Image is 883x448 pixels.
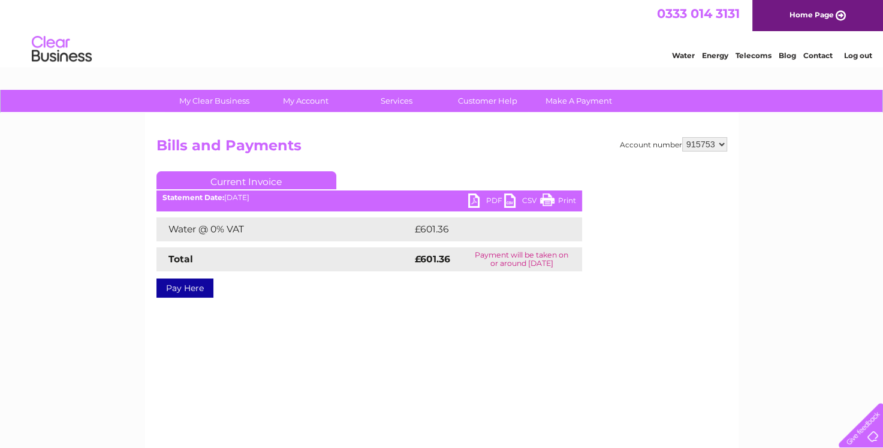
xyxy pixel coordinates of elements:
a: Current Invoice [156,171,336,189]
a: 0333 014 3131 [657,6,740,21]
a: Water [672,51,695,60]
a: My Clear Business [165,90,264,112]
div: Clear Business is a trading name of Verastar Limited (registered in [GEOGRAPHIC_DATA] No. 3667643... [159,7,725,58]
a: Customer Help [438,90,537,112]
a: Services [347,90,446,112]
td: Payment will be taken on or around [DATE] [462,247,582,271]
a: Energy [702,51,728,60]
td: Water @ 0% VAT [156,217,412,241]
div: Account number [620,137,727,152]
img: logo.png [31,31,92,68]
a: PDF [468,193,504,211]
a: CSV [504,193,540,211]
div: [DATE] [156,193,582,202]
a: Contact [803,51,833,60]
a: Print [540,193,576,211]
td: £601.36 [412,217,560,241]
strong: £601.36 [415,253,450,265]
b: Statement Date: [162,193,224,202]
a: Pay Here [156,279,213,298]
strong: Total [168,253,193,265]
a: Blog [779,51,796,60]
a: Make A Payment [529,90,628,112]
a: Telecoms [736,51,772,60]
h2: Bills and Payments [156,137,727,160]
a: My Account [256,90,355,112]
a: Log out [843,51,872,60]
